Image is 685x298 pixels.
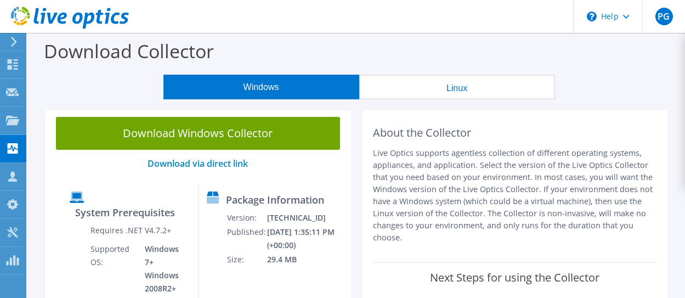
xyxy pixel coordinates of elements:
span: PG [655,8,673,25]
button: Windows [163,75,359,99]
td: Version: [227,211,267,225]
label: System Prerequisites [75,207,175,218]
button: Linux [359,75,555,99]
a: Download via direct link [148,158,248,170]
td: Published: [227,225,267,252]
td: Windows 7+ Windows 2008R2+ [137,242,190,296]
p: Live Optics supports agentless collection of different operating systems, appliances, and applica... [373,147,657,244]
svg: \n [587,12,597,21]
td: [TECHNICAL_ID] [267,211,346,225]
td: Supported OS: [90,242,137,296]
label: Requires .NET V4.7.2+ [90,225,171,236]
td: Size: [227,252,267,267]
td: [DATE] 1:35:11 PM (+00:00) [267,225,346,252]
label: Package Information [226,194,324,205]
a: Download Windows Collector [56,117,340,150]
td: 29.4 MB [267,252,346,267]
label: Download Collector [44,38,214,64]
label: Next Steps for using the Collector [430,271,599,284]
h2: About the Collector [373,126,657,139]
